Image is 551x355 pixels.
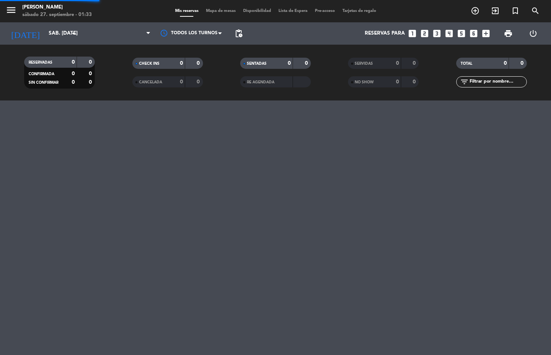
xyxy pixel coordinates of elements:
[396,61,399,66] strong: 0
[407,29,417,38] i: looks_one
[247,62,267,65] span: SENTADAS
[311,9,339,13] span: Pre-acceso
[504,61,507,66] strong: 0
[247,80,274,84] span: RE AGENDADA
[491,6,500,15] i: exit_to_app
[234,29,243,38] span: pending_actions
[72,80,75,85] strong: 0
[504,29,513,38] span: print
[339,9,380,13] span: Tarjetas de regalo
[461,62,472,65] span: TOTAL
[197,61,201,66] strong: 0
[529,29,538,38] i: power_settings_new
[481,29,491,38] i: add_box
[139,80,162,84] span: CANCELADA
[29,81,58,84] span: SIN CONFIRMAR
[6,4,17,18] button: menu
[469,29,478,38] i: looks_6
[460,77,469,86] i: filter_list
[305,61,309,66] strong: 0
[432,29,442,38] i: looks_3
[511,6,520,15] i: turned_in_not
[457,29,466,38] i: looks_5
[521,61,525,66] strong: 0
[72,60,75,65] strong: 0
[22,11,92,19] div: sábado 27. septiembre - 01:33
[89,80,93,85] strong: 0
[171,9,202,13] span: Mis reservas
[239,9,275,13] span: Disponibilidad
[180,79,183,84] strong: 0
[355,80,374,84] span: NO SHOW
[202,9,239,13] span: Mapa de mesas
[413,79,417,84] strong: 0
[29,72,54,76] span: CONFIRMADA
[6,25,45,42] i: [DATE]
[521,22,546,45] div: LOG OUT
[420,29,429,38] i: looks_two
[89,71,93,76] strong: 0
[197,79,201,84] strong: 0
[365,31,405,36] span: Reservas para
[355,62,373,65] span: SERVIDAS
[89,60,93,65] strong: 0
[469,78,526,86] input: Filtrar por nombre...
[69,29,78,38] i: arrow_drop_down
[6,4,17,16] i: menu
[139,62,159,65] span: CHECK INS
[444,29,454,38] i: looks_4
[288,61,291,66] strong: 0
[180,61,183,66] strong: 0
[413,61,417,66] strong: 0
[531,6,540,15] i: search
[275,9,311,13] span: Lista de Espera
[471,6,480,15] i: add_circle_outline
[29,61,52,64] span: RESERVADAS
[72,71,75,76] strong: 0
[22,4,92,11] div: [PERSON_NAME]
[396,79,399,84] strong: 0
